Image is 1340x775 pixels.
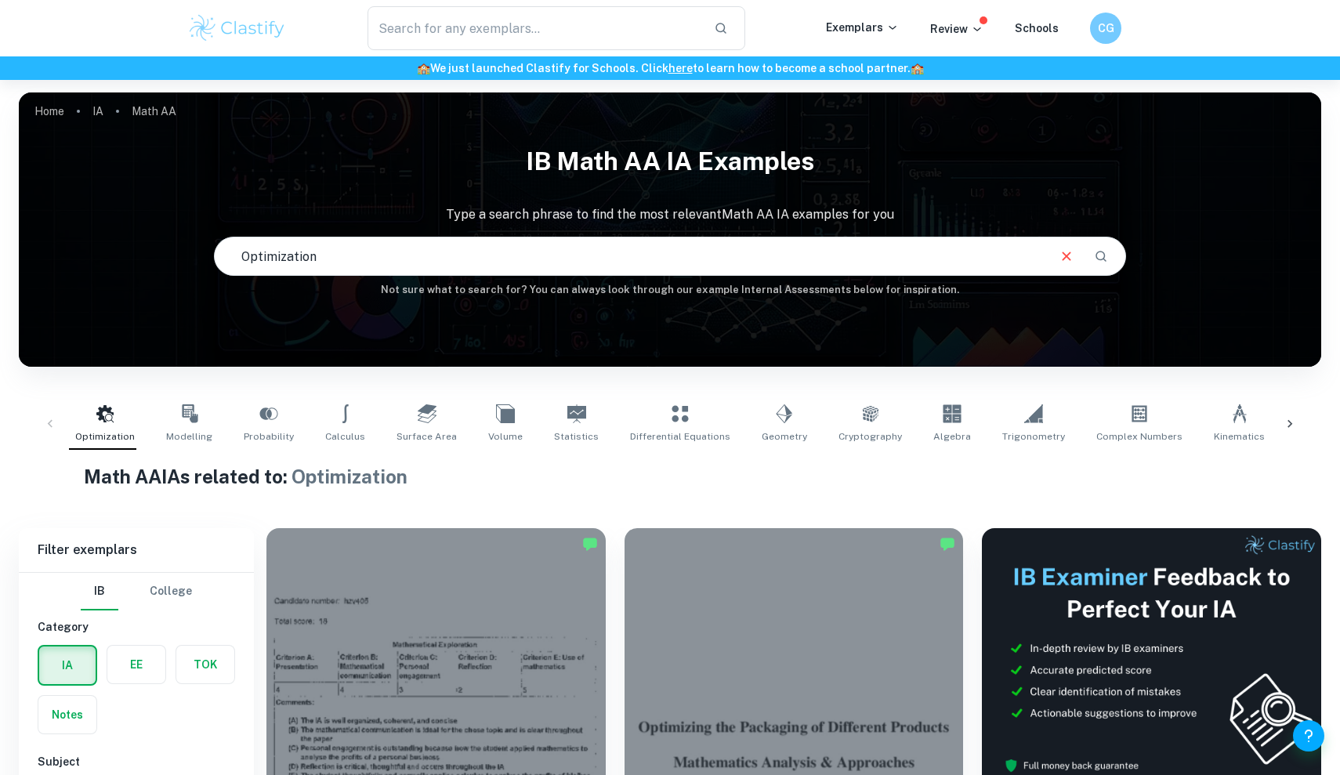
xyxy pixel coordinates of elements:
h6: Subject [38,753,235,770]
h6: Filter exemplars [19,528,254,572]
h6: We just launched Clastify for Schools. Click to learn how to become a school partner. [3,60,1337,77]
a: Schools [1015,22,1059,34]
h6: CG [1097,20,1115,37]
span: Calculus [325,429,365,444]
span: Optimization [75,429,135,444]
span: Algebra [933,429,971,444]
p: Math AA [132,103,176,120]
img: Marked [940,536,955,552]
button: Help and Feedback [1293,720,1324,751]
button: EE [107,646,165,683]
a: here [668,62,693,74]
h1: Math AA IAs related to: [84,462,1256,491]
span: Cryptography [838,429,902,444]
span: Kinematics [1214,429,1265,444]
button: College [150,573,192,610]
input: Search for any exemplars... [368,6,701,50]
div: Filter type choice [81,573,192,610]
span: Surface Area [397,429,457,444]
span: Statistics [554,429,599,444]
h6: Not sure what to search for? You can always look through our example Internal Assessments below f... [19,282,1321,298]
h1: IB Math AA IA examples [19,136,1321,187]
input: E.g. modelling a logo, player arrangements, shape of an egg... [215,234,1045,278]
button: IA [39,646,96,684]
p: Exemplars [826,19,899,36]
span: Volume [488,429,523,444]
img: Clastify logo [187,13,287,44]
p: Type a search phrase to find the most relevant Math AA IA examples for you [19,205,1321,224]
button: Notes [38,696,96,733]
p: Review [930,20,983,38]
span: Differential Equations [630,429,730,444]
button: Search [1088,243,1114,270]
span: Complex Numbers [1096,429,1182,444]
span: Probability [244,429,294,444]
button: CG [1090,13,1121,44]
h6: Category [38,618,235,636]
a: IA [92,100,103,122]
button: TOK [176,646,234,683]
a: Home [34,100,64,122]
button: IB [81,573,118,610]
span: Trigonometry [1002,429,1065,444]
span: 🏫 [911,62,924,74]
span: Modelling [166,429,212,444]
span: 🏫 [417,62,430,74]
span: Geometry [762,429,807,444]
button: Clear [1052,241,1081,271]
img: Marked [582,536,598,552]
span: Optimization [292,465,407,487]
